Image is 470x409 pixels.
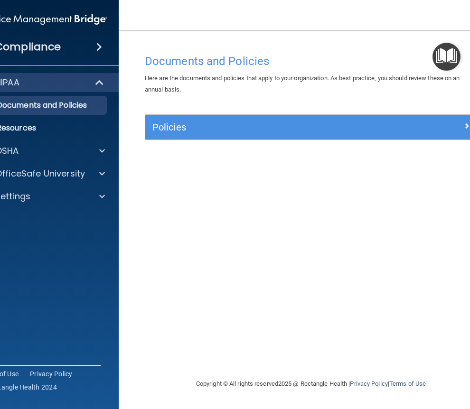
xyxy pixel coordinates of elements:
h5: Policies [152,122,387,132]
button: Open Resource Center [432,43,461,71]
a: Privacy Policy [350,380,387,387]
a: Privacy Policy [30,369,73,379]
a: Policies [152,120,470,135]
span: Here are the documents and policies that apply to your organization. As best practice, you should... [145,74,460,93]
a: Terms of Use [389,380,426,387]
